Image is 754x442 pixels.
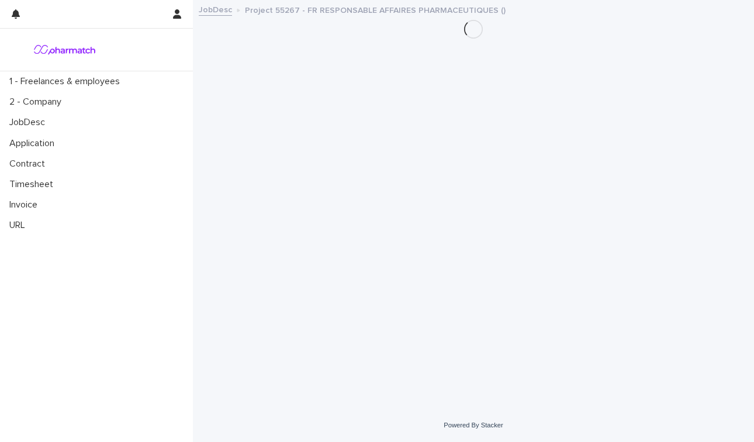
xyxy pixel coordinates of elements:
p: Invoice [5,199,47,210]
p: 2 - Company [5,96,71,108]
p: Project 55267 - FR RESPONSABLE AFFAIRES PHARMACEUTIQUES () [245,3,506,16]
p: Application [5,138,64,149]
p: URL [5,220,34,231]
a: JobDesc [199,2,232,16]
p: JobDesc [5,117,54,128]
p: 1 - Freelances & employees [5,76,129,87]
p: Contract [5,158,54,170]
a: Powered By Stacker [444,422,503,429]
img: anz9PzICT9Sm7jNukbLd [9,38,120,61]
p: Timesheet [5,179,63,190]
